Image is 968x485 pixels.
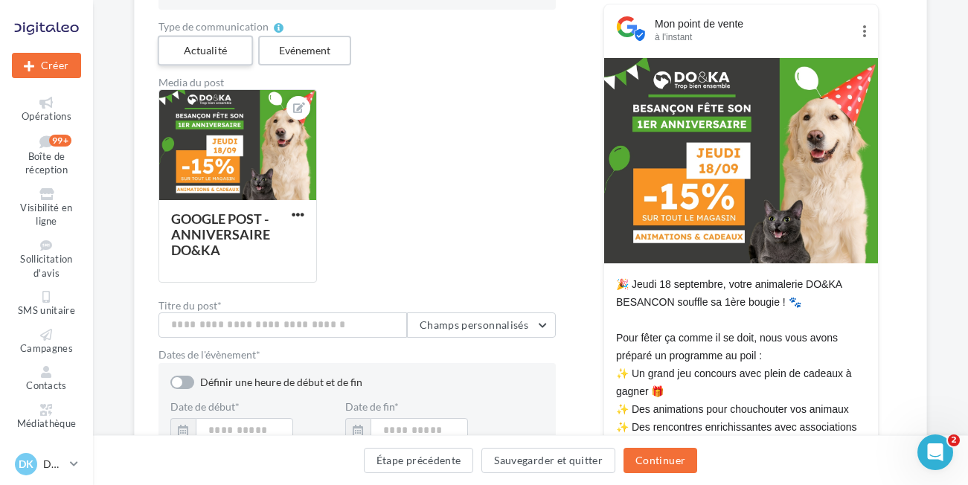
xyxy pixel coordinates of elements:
a: Calendrier [12,438,81,470]
div: Mon point de vente [655,16,851,31]
span: Contacts [26,379,67,391]
span: Visibilité en ligne [20,202,72,228]
a: Visibilité en ligne [12,185,81,231]
span: Opérations [22,110,71,122]
span: Médiathèque [17,417,77,429]
a: Sollicitation d'avis [12,237,81,282]
iframe: Intercom live chat [917,434,953,470]
span: SMS unitaire [18,304,75,316]
span: Type de communication [158,22,269,32]
a: Boîte de réception99+ [12,132,81,179]
span: Sollicitation d'avis [20,253,72,279]
p: DO&KA [GEOGRAPHIC_DATA] [43,457,64,472]
a: SMS unitaire [12,288,81,320]
a: Médiathèque [12,401,81,433]
a: Opérations [12,94,81,126]
span: Campagnes [20,342,73,354]
button: Créer [12,53,81,78]
a: DK DO&KA [GEOGRAPHIC_DATA] [12,450,81,478]
span: Boîte de réception [25,150,68,176]
label: Date de fin* [345,402,494,412]
button: Étape précédente [364,448,474,473]
img: GOOGLE POST - ANNIVERSAIRE DO&KA [604,58,878,263]
span: 2 [948,434,960,446]
button: Continuer [624,448,697,473]
div: Media du post [158,77,556,88]
label: Définir une heure de début et de fin [170,376,362,388]
button: Sauvegarder et quitter [481,448,615,473]
a: Campagnes [12,326,81,358]
span: Champs personnalisés [420,318,528,331]
a: Contacts [12,363,81,395]
div: à l'instant [655,31,851,43]
div: GOOGLE POST - ANNIVERSAIRE DO&KA [171,211,270,258]
div: 99+ [49,135,71,147]
span: Date de début [170,400,235,413]
span: DK [19,457,33,472]
label: Evénement [258,36,352,65]
label: Actualité [158,36,253,66]
label: Dates de l'évènement* [158,350,556,360]
div: Nouvelle campagne [12,53,81,78]
button: Champs personnalisés [407,312,556,338]
label: Titre du post [158,301,556,311]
